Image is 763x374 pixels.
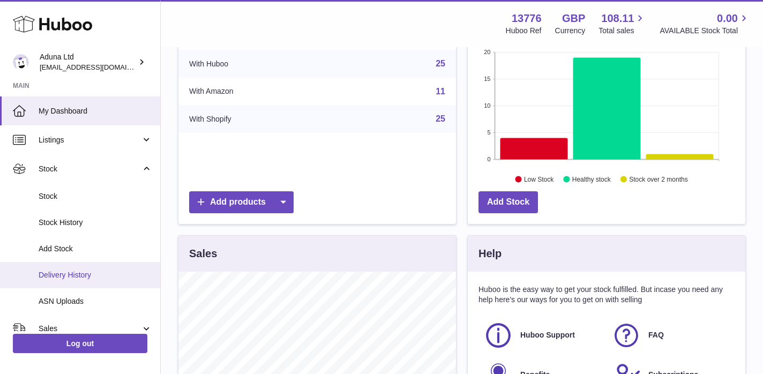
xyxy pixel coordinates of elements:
[484,76,490,82] text: 15
[40,63,158,71] span: [EMAIL_ADDRESS][DOMAIN_NAME]
[39,296,152,306] span: ASN Uploads
[520,330,575,340] span: Huboo Support
[555,26,586,36] div: Currency
[178,50,330,78] td: With Huboo
[178,78,330,106] td: With Amazon
[39,244,152,254] span: Add Stock
[484,49,490,55] text: 20
[660,26,750,36] span: AVAILABLE Stock Total
[487,156,490,162] text: 0
[436,59,445,68] a: 25
[478,191,538,213] a: Add Stock
[629,175,687,183] text: Stock over 2 months
[572,175,611,183] text: Healthy stock
[660,11,750,36] a: 0.00 AVAILABLE Stock Total
[648,330,664,340] span: FAQ
[484,102,490,109] text: 10
[189,191,294,213] a: Add products
[524,175,554,183] text: Low Stock
[39,135,141,145] span: Listings
[39,164,141,174] span: Stock
[484,321,601,350] a: Huboo Support
[436,87,445,96] a: 11
[13,334,147,353] a: Log out
[506,26,542,36] div: Huboo Ref
[478,246,502,261] h3: Help
[40,52,136,72] div: Aduna Ltd
[612,321,729,350] a: FAQ
[562,11,585,26] strong: GBP
[599,26,646,36] span: Total sales
[478,285,735,305] p: Huboo is the easy way to get your stock fulfilled. But incase you need any help here's our ways f...
[717,11,738,26] span: 0.00
[436,114,445,123] a: 25
[178,105,330,133] td: With Shopify
[39,106,152,116] span: My Dashboard
[39,270,152,280] span: Delivery History
[39,191,152,201] span: Stock
[512,11,542,26] strong: 13776
[599,11,646,36] a: 108.11 Total sales
[39,218,152,228] span: Stock History
[487,129,490,136] text: 5
[13,54,29,70] img: foyin.fagbemi@aduna.com
[189,246,217,261] h3: Sales
[601,11,634,26] span: 108.11
[39,324,141,334] span: Sales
